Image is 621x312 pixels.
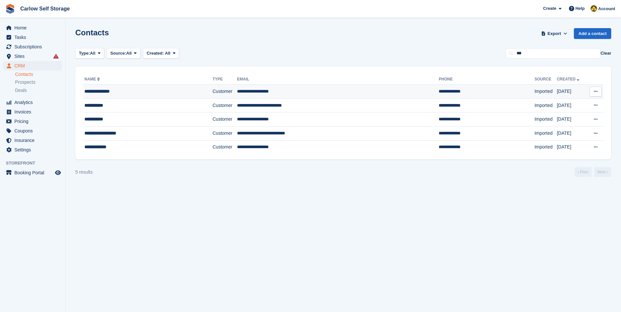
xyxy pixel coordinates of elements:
button: Type: All [75,48,104,59]
span: Deals [15,87,27,94]
td: Imported [535,98,557,113]
span: Booking Portal [14,168,54,177]
span: Sites [14,52,54,61]
span: Subscriptions [14,42,54,51]
td: [DATE] [557,85,586,99]
a: Prospects [15,79,62,86]
td: Imported [535,126,557,140]
td: Customer [212,85,237,99]
a: menu [3,23,62,32]
span: Invoices [14,107,54,116]
a: menu [3,52,62,61]
a: menu [3,168,62,177]
td: Customer [212,140,237,154]
td: Imported [535,113,557,127]
a: Next [594,167,611,177]
img: Kevin Moore [591,5,597,12]
a: Previous [575,167,592,177]
a: menu [3,117,62,126]
span: CRM [14,61,54,70]
a: Carlow Self Storage [18,3,72,14]
td: [DATE] [557,140,586,154]
span: Created: [147,51,164,56]
a: Name [84,77,101,81]
nav: Page [573,167,612,177]
td: [DATE] [557,126,586,140]
span: Home [14,23,54,32]
span: Account [598,6,615,12]
span: Pricing [14,117,54,126]
h1: Contacts [75,28,109,37]
td: Imported [535,140,557,154]
th: Phone [439,74,534,85]
a: menu [3,61,62,70]
th: Email [237,74,439,85]
td: [DATE] [557,113,586,127]
span: All [165,51,171,56]
span: Coupons [14,126,54,135]
div: 5 results [75,169,93,176]
td: Customer [212,113,237,127]
img: stora-icon-8386f47178a22dfd0bd8f6a31ec36ba5ce8667c1dd55bd0f319d3a0aa187defe.svg [5,4,15,14]
a: Deals [15,87,62,94]
i: Smart entry sync failures have occurred [53,54,59,59]
span: Create [543,5,556,12]
th: Type [212,74,237,85]
span: All [90,50,96,57]
span: Prospects [15,79,35,85]
a: menu [3,145,62,154]
th: Source [535,74,557,85]
button: Export [540,28,569,39]
span: Source: [110,50,126,57]
td: Customer [212,98,237,113]
td: Customer [212,126,237,140]
button: Created: All [143,48,179,59]
span: Settings [14,145,54,154]
button: Clear [600,50,611,57]
span: Analytics [14,98,54,107]
a: menu [3,126,62,135]
a: Contacts [15,71,62,78]
span: Insurance [14,136,54,145]
a: menu [3,107,62,116]
a: menu [3,136,62,145]
span: Help [575,5,585,12]
span: Storefront [6,160,65,166]
span: Export [548,30,561,37]
a: Created [557,77,581,81]
td: [DATE] [557,98,586,113]
a: Add a contact [574,28,611,39]
a: menu [3,98,62,107]
a: menu [3,33,62,42]
span: Type: [79,50,90,57]
button: Source: All [107,48,140,59]
td: Imported [535,85,557,99]
span: All [126,50,132,57]
a: menu [3,42,62,51]
a: Preview store [54,169,62,177]
span: Tasks [14,33,54,42]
